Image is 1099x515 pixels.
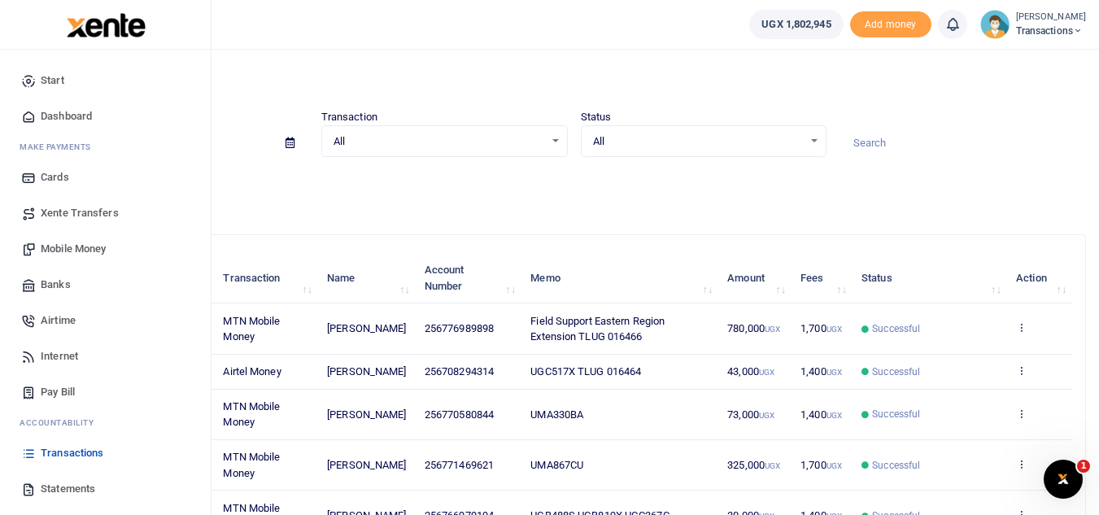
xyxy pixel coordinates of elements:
[800,408,842,421] span: 1,400
[749,10,843,39] a: UGX 1,802,945
[765,325,780,334] small: UGX
[1044,460,1083,499] iframe: Intercom live chat
[727,408,774,421] span: 73,000
[581,109,612,125] label: Status
[13,195,198,231] a: Xente Transfers
[223,451,280,479] span: MTN Mobile Money
[872,458,920,473] span: Successful
[327,408,406,421] span: [PERSON_NAME]
[826,368,842,377] small: UGX
[759,411,774,420] small: UGX
[792,253,853,303] th: Fees: activate to sort column ascending
[743,10,849,39] li: Wallet ballance
[13,410,198,435] li: Ac
[41,481,95,497] span: Statements
[765,461,780,470] small: UGX
[980,10,1010,39] img: profile-user
[800,365,842,378] span: 1,400
[13,98,198,134] a: Dashboard
[62,70,1086,88] h4: Transactions
[1016,11,1086,24] small: [PERSON_NAME]
[41,277,71,293] span: Banks
[593,133,804,150] span: All
[41,445,103,461] span: Transactions
[13,471,198,507] a: Statements
[530,408,583,421] span: UMA330BA
[425,408,494,421] span: 256770580844
[718,253,792,303] th: Amount: activate to sort column ascending
[530,315,665,343] span: Field Support Eastern Region Extension TLUG 016466
[28,141,91,153] span: ake Payments
[759,368,774,377] small: UGX
[800,322,842,334] span: 1,700
[13,435,198,471] a: Transactions
[980,10,1086,39] a: profile-user [PERSON_NAME] Transactions
[223,315,280,343] span: MTN Mobile Money
[416,253,522,303] th: Account Number: activate to sort column ascending
[41,384,75,400] span: Pay Bill
[1077,460,1090,473] span: 1
[334,133,544,150] span: All
[826,325,842,334] small: UGX
[530,365,641,378] span: UGC517X TLUG 016464
[41,169,69,185] span: Cards
[850,11,931,38] li: Toup your wallet
[223,365,281,378] span: Airtel Money
[65,18,146,30] a: logo-small logo-large logo-large
[41,241,106,257] span: Mobile Money
[425,365,494,378] span: 256708294314
[872,407,920,421] span: Successful
[41,108,92,124] span: Dashboard
[826,411,842,420] small: UGX
[1007,253,1072,303] th: Action: activate to sort column ascending
[840,129,1086,157] input: Search
[13,267,198,303] a: Banks
[530,459,583,471] span: UMA867CU
[13,134,198,159] li: M
[214,253,318,303] th: Transaction: activate to sort column ascending
[13,303,198,338] a: Airtime
[32,417,94,429] span: countability
[13,63,198,98] a: Start
[761,16,831,33] span: UGX 1,802,945
[327,459,406,471] span: [PERSON_NAME]
[13,338,198,374] a: Internet
[327,365,406,378] span: [PERSON_NAME]
[13,159,198,195] a: Cards
[67,13,146,37] img: logo-large
[826,461,842,470] small: UGX
[727,459,780,471] span: 325,000
[318,253,416,303] th: Name: activate to sort column ascending
[850,11,931,38] span: Add money
[521,253,718,303] th: Memo: activate to sort column ascending
[321,109,377,125] label: Transaction
[850,17,931,29] a: Add money
[853,253,1007,303] th: Status: activate to sort column ascending
[62,177,1086,194] p: Download
[13,231,198,267] a: Mobile Money
[800,459,842,471] span: 1,700
[425,459,494,471] span: 256771469621
[41,348,78,364] span: Internet
[1016,24,1086,38] span: Transactions
[41,205,119,221] span: Xente Transfers
[872,364,920,379] span: Successful
[327,322,406,334] span: [PERSON_NAME]
[223,400,280,429] span: MTN Mobile Money
[727,365,774,378] span: 43,000
[13,374,198,410] a: Pay Bill
[41,312,76,329] span: Airtime
[41,72,64,89] span: Start
[872,321,920,336] span: Successful
[425,322,494,334] span: 256776989898
[727,322,780,334] span: 780,000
